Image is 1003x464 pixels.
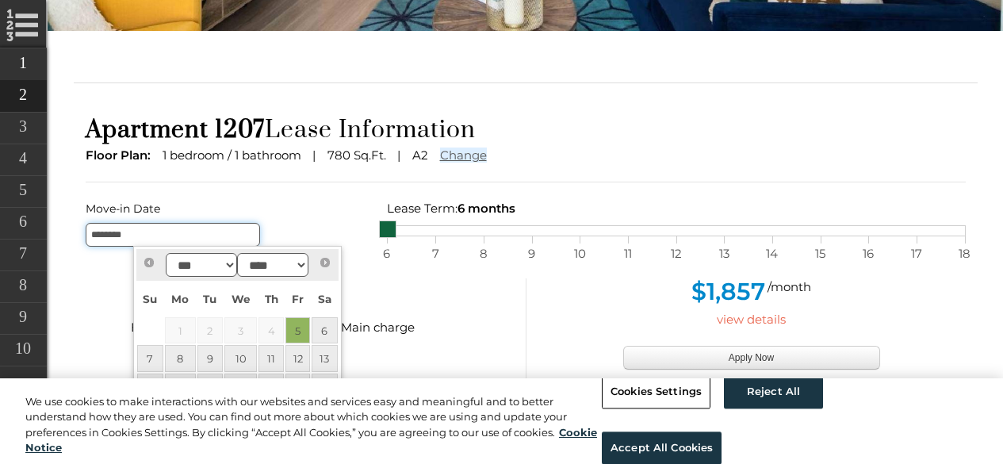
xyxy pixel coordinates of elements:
a: 19 [285,374,310,400]
a: 6 [312,317,337,343]
span: Sunday [143,293,157,305]
span: Saturday [318,293,331,305]
span: 7 [427,244,443,264]
a: 13 [312,345,337,371]
span: /month [768,279,811,294]
span: 6 months [457,201,515,216]
a: 16 [197,374,223,400]
label: Move-in Date [86,198,363,219]
span: Sq.Ft. [354,148,386,163]
span: 6 [379,244,395,264]
span: 18 [957,244,973,264]
span: Monday [171,293,189,305]
button: Reject All [724,375,823,408]
a: 5 [285,317,310,343]
h1: Lease Information [86,115,966,145]
span: 13 [716,244,732,264]
span: 4 [258,317,284,343]
div: We use cookies to make interactions with our websites and services easy and meaningful and to bet... [25,394,602,456]
a: 15 [165,374,196,400]
span: 17 [909,244,925,264]
span: Floor Plan: [86,148,151,163]
span: 1 bedroom / 1 bathroom [163,148,301,163]
span: 16 [860,244,876,264]
button: Apply Now [623,346,880,370]
a: 7 [137,345,163,371]
button: Cookies Settings [602,375,710,408]
div: Main charge [329,317,480,338]
a: 9 [197,345,223,371]
span: 9 [524,244,540,264]
span: Wednesday [232,293,251,305]
span: 1 [165,317,196,343]
span: 11 [620,244,636,264]
a: 14 [137,374,163,400]
div: Base Rent [119,317,270,338]
span: 14 [764,244,780,264]
div: Lease Term: [387,198,966,219]
a: 20 [312,374,337,400]
span: 780 [327,148,350,163]
span: 12 [668,244,684,264]
input: Move-in Date edit selected 9/5/2025 [86,223,260,247]
span: 8 [476,244,492,264]
a: 18 [258,374,284,400]
span: 10 [572,244,588,264]
span: Apartment 1207 [86,115,265,145]
span: Tuesday [203,293,216,305]
a: 11 [258,345,284,371]
span: $1,857 [691,277,765,306]
span: 3 [224,317,258,343]
a: view details [717,312,786,327]
span: Friday [292,293,304,305]
span: A2 [412,148,428,163]
span: Prev [143,256,155,269]
span: Thursday [265,293,278,305]
span: Next [319,256,331,269]
span: 2 [197,317,223,343]
a: Change [440,148,487,163]
a: 10 [224,345,258,371]
a: Prev [139,251,160,273]
a: Next [315,251,336,273]
a: 12 [285,345,310,371]
a: 8 [165,345,196,371]
a: 17 [224,374,258,400]
span: 15 [813,244,829,264]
